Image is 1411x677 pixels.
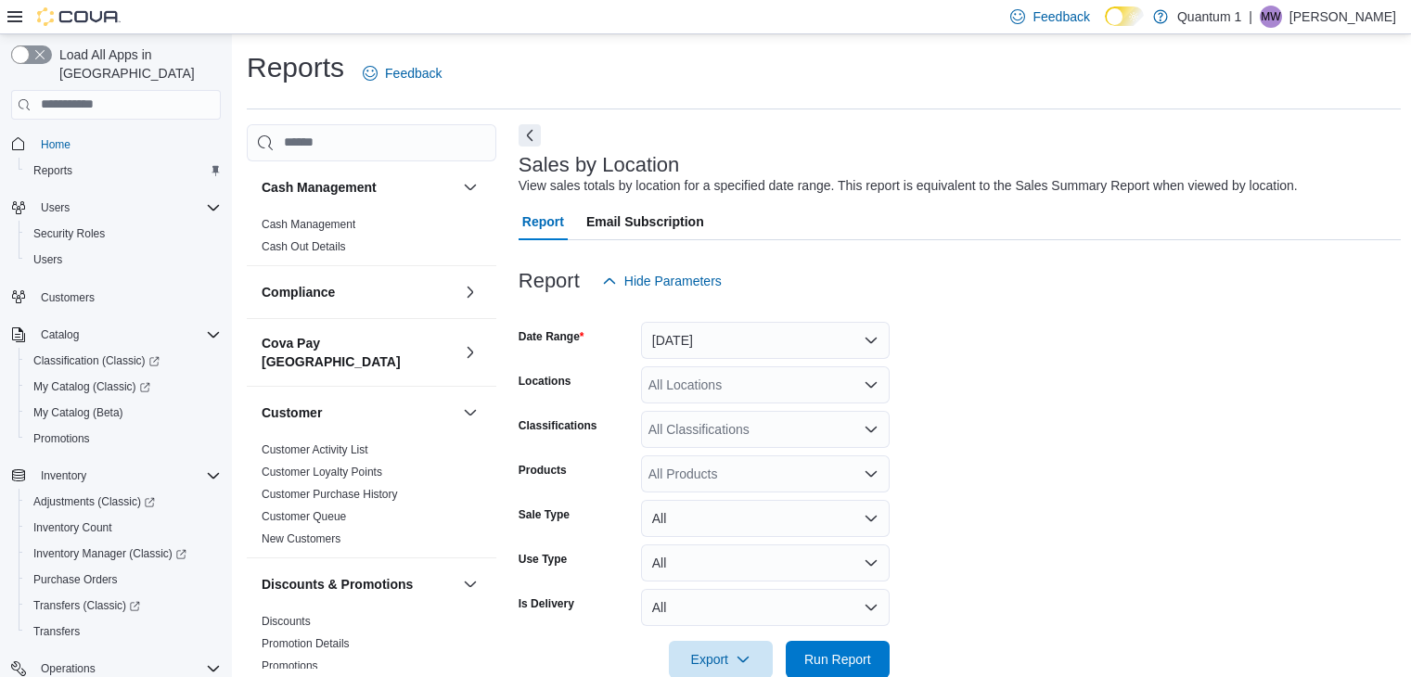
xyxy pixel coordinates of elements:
button: Cash Management [262,178,455,197]
div: View sales totals by location for a specified date range. This report is equivalent to the Sales ... [519,176,1298,196]
span: Users [33,252,62,267]
span: Customer Activity List [262,442,368,457]
span: Inventory Count [26,517,221,539]
button: Cova Pay [GEOGRAPHIC_DATA] [459,341,481,364]
h3: Customer [262,403,322,422]
a: Cash Out Details [262,240,346,253]
span: Classification (Classic) [26,350,221,372]
a: Promotion Details [262,637,350,650]
span: Email Subscription [586,203,704,240]
label: Date Range [519,329,584,344]
span: Adjustments (Classic) [33,494,155,509]
span: Hide Parameters [624,272,722,290]
button: Customer [262,403,455,422]
div: Michael Wuest [1260,6,1282,28]
button: [DATE] [641,322,890,359]
span: Transfers [33,624,80,639]
span: Reports [33,163,72,178]
span: Security Roles [33,226,105,241]
button: All [641,500,890,537]
span: Operations [41,661,96,676]
h3: Cash Management [262,178,377,197]
p: Quantum 1 [1177,6,1241,28]
a: Promotions [26,428,97,450]
span: Catalog [41,327,79,342]
button: Discounts & Promotions [262,575,455,594]
h3: Discounts & Promotions [262,575,413,594]
button: Security Roles [19,221,228,247]
span: Promotion Details [262,636,350,651]
button: Home [4,131,228,158]
a: Transfers [26,620,87,643]
a: Adjustments (Classic) [19,489,228,515]
a: Customer Queue [262,510,346,523]
span: My Catalog (Beta) [26,402,221,424]
span: Report [522,203,564,240]
span: Dark Mode [1105,26,1106,27]
button: Compliance [262,283,455,301]
span: Reports [26,160,221,182]
span: Inventory Count [33,520,112,535]
span: Load All Apps in [GEOGRAPHIC_DATA] [52,45,221,83]
span: Home [33,133,221,156]
button: Purchase Orders [19,567,228,593]
label: Use Type [519,552,567,567]
a: Purchase Orders [26,568,125,591]
button: Next [519,124,541,147]
button: Customers [4,284,228,311]
a: Promotions [262,659,318,672]
span: Users [41,200,70,215]
a: My Catalog (Classic) [19,374,228,400]
span: Customer Loyalty Points [262,465,382,479]
span: Cash Out Details [262,239,346,254]
span: Inventory [33,465,221,487]
input: Dark Mode [1105,6,1144,26]
a: My Catalog (Classic) [26,376,158,398]
span: Customer Queue [262,509,346,524]
span: My Catalog (Classic) [26,376,221,398]
span: Catalog [33,324,221,346]
button: Open list of options [864,466,879,481]
a: Customers [33,287,102,309]
a: Transfers (Classic) [26,594,148,617]
h3: Cova Pay [GEOGRAPHIC_DATA] [262,334,455,371]
span: Inventory Manager (Classic) [26,543,221,565]
a: Customer Activity List [262,443,368,456]
a: Inventory Manager (Classic) [26,543,194,565]
button: Compliance [459,281,481,303]
button: Users [19,247,228,273]
span: Transfers (Classic) [26,594,221,617]
a: Customer Loyalty Points [262,466,382,479]
span: Promotions [26,428,221,450]
label: Products [519,463,567,478]
span: Transfers [26,620,221,643]
button: Inventory [33,465,94,487]
button: Discounts & Promotions [459,573,481,595]
button: Open list of options [864,377,879,392]
button: Customer [459,402,481,424]
h1: Reports [247,49,344,86]
a: My Catalog (Beta) [26,402,131,424]
span: Cash Management [262,217,355,232]
button: All [641,544,890,581]
label: Is Delivery [519,596,574,611]
button: All [641,589,890,626]
a: Feedback [355,55,449,92]
h3: Report [519,270,580,292]
label: Sale Type [519,507,570,522]
a: Classification (Classic) [19,348,228,374]
a: Classification (Classic) [26,350,167,372]
a: Inventory Manager (Classic) [19,541,228,567]
span: Purchase Orders [26,568,221,591]
span: Classification (Classic) [33,353,160,368]
h3: Sales by Location [519,154,680,176]
div: Customer [247,439,496,557]
span: Transfers (Classic) [33,598,140,613]
span: Customer Purchase History [262,487,398,502]
span: Inventory [41,468,86,483]
a: Users [26,249,70,271]
span: Users [26,249,221,271]
p: [PERSON_NAME] [1289,6,1396,28]
a: Customer Purchase History [262,488,398,501]
button: Reports [19,158,228,184]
